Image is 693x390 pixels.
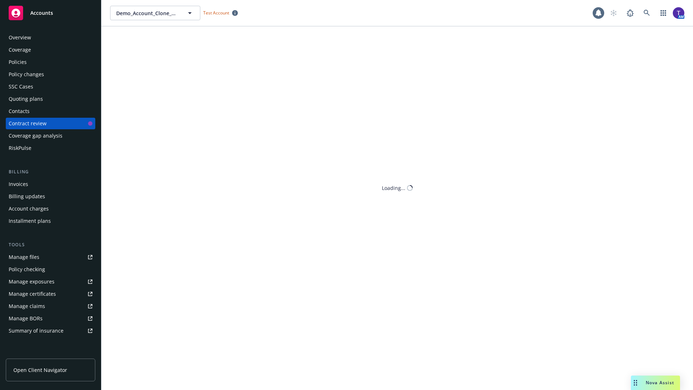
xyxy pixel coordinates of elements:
a: Manage exposures [6,276,95,287]
a: Policy checking [6,264,95,275]
span: Nova Assist [646,380,674,386]
div: Coverage [9,44,31,56]
a: Search [640,6,654,20]
a: Billing updates [6,191,95,202]
a: Switch app [656,6,671,20]
span: Test Account [200,9,241,17]
a: Start snowing [606,6,621,20]
div: Coverage gap analysis [9,130,62,142]
div: Installment plans [9,215,51,227]
a: Manage files [6,251,95,263]
a: Installment plans [6,215,95,227]
a: Account charges [6,203,95,214]
a: Manage claims [6,300,95,312]
a: Accounts [6,3,95,23]
img: photo [673,7,684,19]
div: Summary of insurance [9,325,64,337]
a: Report a Bug [623,6,637,20]
a: Summary of insurance [6,325,95,337]
span: Demo_Account_Clone_QA_CR_Tests_Client [116,9,179,17]
a: Contract review [6,118,95,129]
div: SSC Cases [9,81,33,92]
div: Account charges [9,203,49,214]
a: Manage BORs [6,313,95,324]
div: Overview [9,32,31,43]
div: Quoting plans [9,93,43,105]
div: Billing updates [9,191,45,202]
a: RiskPulse [6,142,95,154]
div: Manage claims [9,300,45,312]
div: Tools [6,241,95,248]
a: Policy changes [6,69,95,80]
div: Policy changes [9,69,44,80]
span: Test Account [203,10,229,16]
div: Manage files [9,251,39,263]
div: Drag to move [631,376,640,390]
div: Manage exposures [9,276,55,287]
div: Policies [9,56,27,68]
a: Invoices [6,178,95,190]
a: Policies [6,56,95,68]
span: Accounts [30,10,53,16]
div: RiskPulse [9,142,31,154]
a: Contacts [6,105,95,117]
div: Billing [6,168,95,175]
div: Invoices [9,178,28,190]
a: Manage certificates [6,288,95,300]
a: SSC Cases [6,81,95,92]
div: Contract review [9,118,47,129]
a: Coverage [6,44,95,56]
a: Overview [6,32,95,43]
div: Loading... [382,184,405,192]
div: Analytics hub [6,351,95,358]
div: Contacts [9,105,30,117]
a: Quoting plans [6,93,95,105]
button: Demo_Account_Clone_QA_CR_Tests_Client [110,6,200,20]
button: Nova Assist [631,376,680,390]
div: Manage BORs [9,313,43,324]
div: Policy checking [9,264,45,275]
span: Open Client Navigator [13,366,67,374]
div: Manage certificates [9,288,56,300]
a: Coverage gap analysis [6,130,95,142]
